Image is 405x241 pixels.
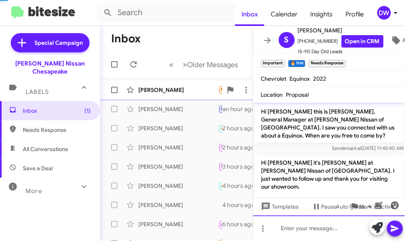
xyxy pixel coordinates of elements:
[235,3,264,26] a: Inbox
[221,125,235,131] span: 🔥 Hot
[218,181,222,190] div: Awesome, when can you swing by so we can make you an offer?
[255,104,404,143] p: Hi [PERSON_NAME] this is [PERSON_NAME], General Manager at [PERSON_NAME] Nissan of [GEOGRAPHIC_DA...
[178,56,243,73] button: Next
[261,75,287,82] span: Chevrolet
[221,106,242,112] span: Important
[23,145,68,153] span: All Conversations
[222,220,261,228] div: 6 hours ago
[221,183,235,188] span: 🔥 Hot
[183,60,188,70] span: »
[298,48,383,56] span: 15-90 Day Old Leads
[288,60,305,67] small: 🔥 Hot
[222,143,261,151] div: 2 hours ago
[222,163,261,171] div: 3 hours ago
[26,88,49,96] span: Labels
[23,126,91,134] span: Needs Response
[23,107,91,115] span: Inbox
[309,60,345,67] small: Needs Response
[298,26,383,35] span: [PERSON_NAME]
[222,124,261,132] div: 2 hours ago
[336,199,375,214] span: Auto Fields
[341,35,383,48] a: Open in CRM
[188,60,238,69] span: Older Messages
[218,123,222,133] div: Did they clean the cigarette smoke out of it
[305,199,343,214] button: Pause
[221,222,242,227] span: Call Them
[298,35,383,48] span: [PHONE_NUMBER]
[304,3,339,26] a: Insights
[222,201,261,209] div: 4 hours ago
[138,124,218,132] div: [PERSON_NAME]
[11,33,90,52] a: Special Campaign
[221,145,244,150] span: Try Pausing
[111,32,141,45] h1: Inbox
[332,145,403,151] span: Sender [DATE] 11:45:40 AM
[222,182,261,190] div: 4 hours ago
[313,75,327,82] span: 2022
[165,56,243,73] nav: Page navigation example
[138,143,218,151] div: [PERSON_NAME]
[84,107,91,115] span: (1)
[138,220,218,228] div: [PERSON_NAME]
[284,34,289,46] span: S
[377,6,391,20] div: DW
[261,91,283,98] span: Location
[222,105,261,113] div: an hour ago
[218,219,222,229] div: Inbound Call
[221,87,255,92] span: Needs Response
[261,60,285,67] small: Important
[26,187,42,195] span: More
[218,143,222,152] div: Oh no I'm sorry to hear that. Would you like to get on the schedule [DATE]?
[218,201,222,209] div: It takes about 15 minutes for the offer, no obligation to sell right away. We can typically beat ...
[138,105,218,113] div: [PERSON_NAME]
[253,199,305,214] button: Templates
[170,60,174,70] span: «
[221,164,244,169] span: Try Pausing
[218,162,222,171] div: Lenders looking for a good car rates like 4/5 percent
[23,164,53,172] span: Save a Deal
[35,39,83,47] span: Special Campaign
[259,199,299,214] span: Templates
[371,6,396,20] button: DW
[264,3,304,26] a: Calendar
[286,91,309,98] span: Proposal
[330,199,381,214] button: Auto Fields
[339,3,371,26] a: Profile
[97,3,235,22] input: Search
[138,182,218,190] div: [PERSON_NAME]
[218,85,222,94] div: it's 26,200 why did the price go up?
[218,104,222,114] div: Around 10.
[165,56,179,73] button: Previous
[255,155,404,234] p: Hi [PERSON_NAME] it's [PERSON_NAME] at [PERSON_NAME] Nissan of [GEOGRAPHIC_DATA]. I just wanted t...
[290,75,310,82] span: Equinox
[138,201,218,209] div: [PERSON_NAME]
[138,86,218,94] div: [PERSON_NAME]
[347,145,361,151] span: said at
[138,163,218,171] div: [PERSON_NAME]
